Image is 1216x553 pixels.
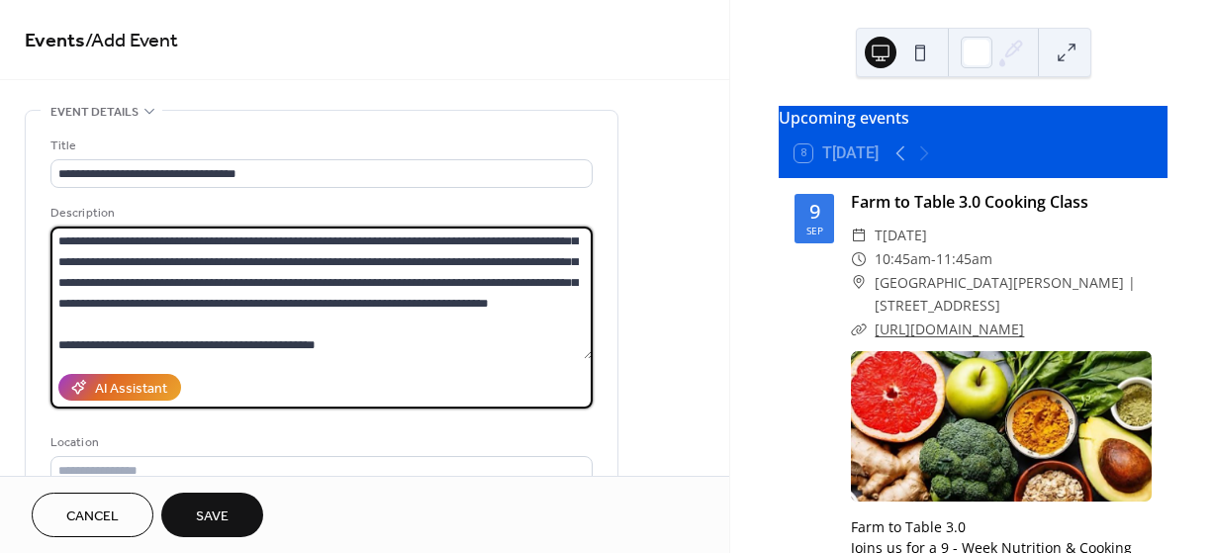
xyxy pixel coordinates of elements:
[851,224,867,247] div: ​
[806,226,823,235] div: Sep
[931,247,936,271] span: -
[161,493,263,537] button: Save
[50,136,589,156] div: Title
[851,247,867,271] div: ​
[875,271,1152,319] span: [GEOGRAPHIC_DATA][PERSON_NAME] | [STREET_ADDRESS]
[851,271,867,295] div: ​
[196,507,229,527] span: Save
[851,318,867,341] div: ​
[50,203,589,224] div: Description
[25,22,85,60] a: Events
[875,320,1024,338] a: [URL][DOMAIN_NAME]
[50,102,139,123] span: Event details
[809,202,820,222] div: 9
[875,224,927,247] span: T[DATE]
[50,432,589,453] div: Location
[936,247,992,271] span: 11:45am
[779,106,1168,130] div: Upcoming events
[95,379,167,400] div: AI Assistant
[851,191,1088,213] a: Farm to Table 3.0 Cooking Class
[875,247,931,271] span: 10:45am
[58,374,181,401] button: AI Assistant
[32,493,153,537] button: Cancel
[85,22,178,60] span: / Add Event
[66,507,119,527] span: Cancel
